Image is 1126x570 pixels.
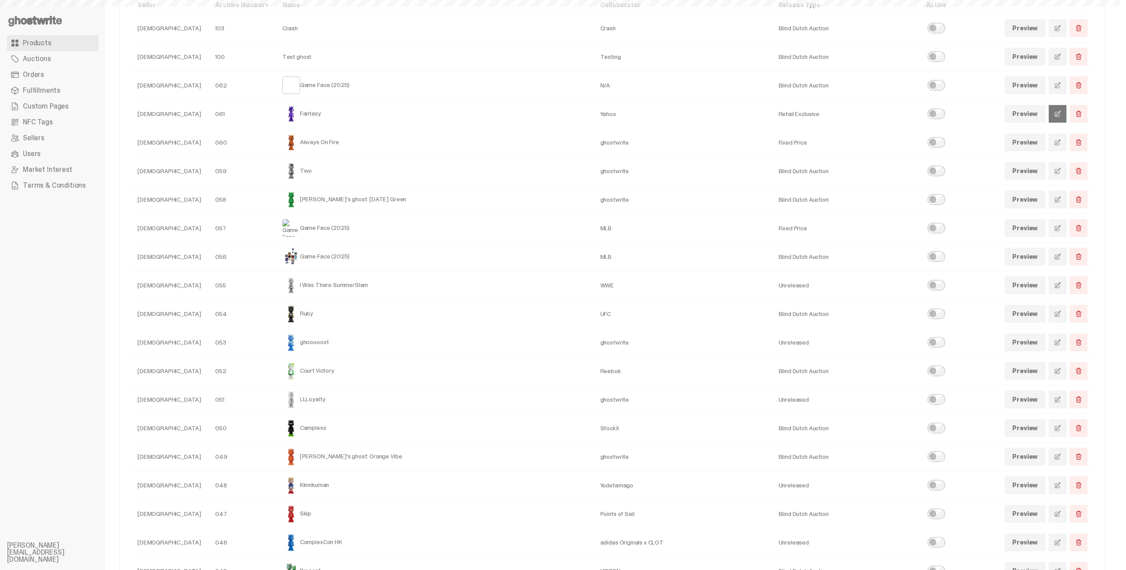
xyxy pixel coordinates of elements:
[593,14,772,43] td: Crash
[1005,448,1045,465] a: Preview
[7,67,98,83] a: Orders
[282,476,300,494] img: Kinnikuman
[282,191,300,208] img: Schrödinger's ghost: Sunday Green
[771,243,919,271] td: Blind Dutch Auction
[1070,191,1087,208] button: Delete Product
[771,271,919,300] td: Unreleased
[771,500,919,528] td: Blind Dutch Auction
[275,157,593,185] td: Two
[771,357,919,385] td: Blind Dutch Auction
[771,100,919,128] td: Retail Exclusive
[208,300,275,328] td: 054
[282,219,300,237] img: Game Face (2025)
[593,328,772,357] td: ghostwrite
[275,500,593,528] td: Skip
[282,162,300,180] img: Two
[130,357,208,385] td: [DEMOGRAPHIC_DATA]
[1005,248,1045,265] a: Preview
[1070,276,1087,294] button: Delete Product
[593,500,772,528] td: Points of Sail
[208,528,275,557] td: 046
[1005,48,1045,65] a: Preview
[208,471,275,500] td: 048
[208,185,275,214] td: 058
[1005,362,1045,380] a: Preview
[1070,305,1087,323] button: Delete Product
[282,448,300,465] img: Schrödinger's ghost: Orange Vibe
[275,271,593,300] td: I Was There SummerSlam
[275,71,593,100] td: Game Face (2025)
[771,414,919,443] td: Blind Dutch Auction
[771,43,919,71] td: Blind Dutch Auction
[1070,391,1087,408] button: Delete Product
[1005,276,1045,294] a: Preview
[130,271,208,300] td: [DEMOGRAPHIC_DATA]
[1070,448,1087,465] button: Delete Product
[23,40,51,47] span: Products
[208,71,275,100] td: 062
[130,414,208,443] td: [DEMOGRAPHIC_DATA]
[130,214,208,243] td: [DEMOGRAPHIC_DATA]
[275,214,593,243] td: Game Face (2025)
[208,500,275,528] td: 047
[1070,334,1087,351] button: Delete Product
[1070,105,1087,123] button: Delete Product
[130,385,208,414] td: [DEMOGRAPHIC_DATA]
[130,328,208,357] td: [DEMOGRAPHIC_DATA]
[208,271,275,300] td: 055
[130,14,208,43] td: [DEMOGRAPHIC_DATA]
[593,43,772,71] td: Testing
[130,43,208,71] td: [DEMOGRAPHIC_DATA]
[1005,219,1045,237] a: Preview
[275,385,593,414] td: LLLoyalty
[771,528,919,557] td: Unreleased
[282,248,300,265] img: Game Face (2025)
[1070,248,1087,265] button: Delete Product
[275,443,593,471] td: [PERSON_NAME]'s ghost: Orange Vibe
[275,357,593,385] td: Court Victory
[593,185,772,214] td: ghostwrite
[771,185,919,214] td: Blind Dutch Auction
[593,243,772,271] td: MLB
[130,185,208,214] td: [DEMOGRAPHIC_DATA]
[130,71,208,100] td: [DEMOGRAPHIC_DATA]
[275,128,593,157] td: Always On Fire
[275,328,593,357] td: ghooooost
[282,276,300,294] img: I Was There SummerSlam
[130,500,208,528] td: [DEMOGRAPHIC_DATA]
[23,119,53,126] span: NFC Tags
[282,305,300,323] img: Ruby
[275,43,593,71] td: Test ghost
[771,214,919,243] td: Fixed Price
[208,157,275,185] td: 059
[7,98,98,114] a: Custom Pages
[7,542,112,563] li: [PERSON_NAME][EMAIL_ADDRESS][DOMAIN_NAME]
[282,534,300,551] img: ComplexCon HK
[593,357,772,385] td: Reebok
[275,414,593,443] td: Campless
[1070,534,1087,551] button: Delete Product
[208,214,275,243] td: 057
[23,87,60,94] span: Fulfillments
[130,443,208,471] td: [DEMOGRAPHIC_DATA]
[23,55,51,62] span: Auctions
[282,391,300,408] img: LLLoyalty
[593,385,772,414] td: ghostwrite
[208,443,275,471] td: 049
[7,114,98,130] a: NFC Tags
[23,182,86,189] span: Terms & Conditions
[1005,334,1045,351] a: Preview
[282,76,300,94] img: Game Face (2025)
[7,162,98,178] a: Market Interest
[1005,19,1045,37] a: Preview
[275,14,593,43] td: Crash
[130,157,208,185] td: [DEMOGRAPHIC_DATA]
[1005,76,1045,94] a: Preview
[1070,162,1087,180] button: Delete Product
[771,443,919,471] td: Blind Dutch Auction
[593,300,772,328] td: UFC
[275,471,593,500] td: Kinnikuman
[130,243,208,271] td: [DEMOGRAPHIC_DATA]
[130,528,208,557] td: [DEMOGRAPHIC_DATA]
[208,243,275,271] td: 056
